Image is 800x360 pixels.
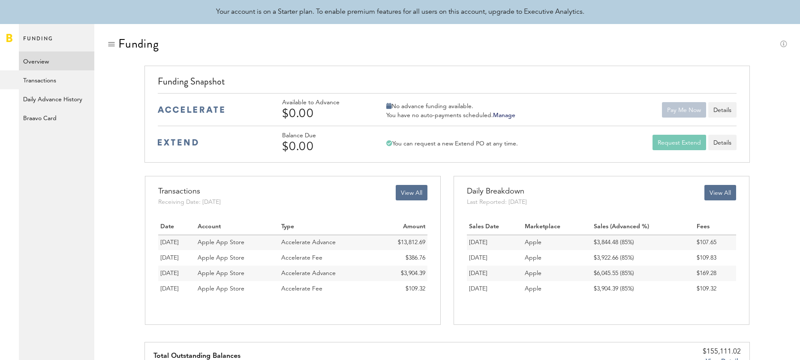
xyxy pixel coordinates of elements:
[158,198,221,206] div: Receiving Date: [DATE]
[592,250,695,266] td: $3,922.66 (85%)
[19,51,94,70] a: Overview
[695,235,736,250] td: $107.65
[523,281,592,296] td: Apple
[198,270,244,276] span: Apple App Store
[467,185,527,198] div: Daily Breakdown
[708,135,737,150] a: Details
[467,198,527,206] div: Last Reported: [DATE]
[406,286,425,292] span: $109.32
[467,235,523,250] td: [DATE]
[386,103,515,110] div: No advance funding available.
[708,102,737,118] button: Details
[592,281,695,296] td: $3,904.39 (85%)
[198,239,244,245] span: Apple App Store
[282,132,364,139] div: Balance Due
[720,334,791,356] iframe: Открывает виджет для поиска дополнительной информации
[19,89,94,108] a: Daily Advance History
[592,266,695,281] td: $6,045.55 (85%)
[158,139,198,146] img: extend-medium-blue-logo.svg
[198,286,244,292] span: Apple App Store
[158,106,224,113] img: accelerate-medium-blue-logo.svg
[523,235,592,250] td: Apple
[158,235,195,250] td: 08/05/25
[216,7,584,17] div: Your account is on a Starter plan. To enable premium features for all users on this account, upgr...
[281,239,336,245] span: Accelerate Advance
[386,112,515,119] div: You have no auto-payments scheduled.
[195,281,279,296] td: Apple App Store
[396,185,427,200] button: View All
[398,239,425,245] span: $13,812.69
[401,270,425,276] span: $3,904.39
[158,266,195,281] td: 08/04/25
[375,219,427,235] th: Amount
[118,37,159,51] div: Funding
[467,219,523,235] th: Sales Date
[467,281,523,296] td: [DATE]
[158,185,221,198] div: Transactions
[282,99,364,106] div: Available to Advance
[662,102,706,118] button: Pay Me Now
[523,219,592,235] th: Marketplace
[195,266,279,281] td: Apple App Store
[160,270,179,276] span: [DATE]
[19,108,94,127] a: Braavo Card
[23,33,53,51] span: Funding
[375,235,427,250] td: $13,812.69
[195,219,279,235] th: Account
[279,281,375,296] td: Accelerate Fee
[386,140,518,148] div: You can request a new Extend PO at any time.
[158,281,195,296] td: 08/04/25
[523,266,592,281] td: Apple
[704,185,736,200] button: View All
[198,255,244,261] span: Apple App Store
[281,270,336,276] span: Accelerate Advance
[493,112,515,118] a: Manage
[19,70,94,89] a: Transactions
[282,139,364,153] div: $0.00
[195,250,279,266] td: Apple App Store
[158,219,195,235] th: Date
[375,266,427,281] td: $3,904.39
[695,266,736,281] td: $169.28
[375,250,427,266] td: $386.76
[282,106,364,120] div: $0.00
[406,255,425,261] span: $386.76
[279,266,375,281] td: Accelerate Advance
[467,250,523,266] td: [DATE]
[467,266,523,281] td: [DATE]
[592,219,695,235] th: Sales (Advanced %)
[158,250,195,266] td: 08/05/25
[592,235,695,250] td: $3,844.48 (85%)
[653,135,706,150] button: Request Extend
[160,239,179,245] span: [DATE]
[281,255,322,261] span: Accelerate Fee
[160,255,179,261] span: [DATE]
[160,286,179,292] span: [DATE]
[523,250,592,266] td: Apple
[279,219,375,235] th: Type
[281,286,322,292] span: Accelerate Fee
[375,281,427,296] td: $109.32
[279,250,375,266] td: Accelerate Fee
[695,250,736,266] td: $109.83
[695,281,736,296] td: $109.32
[279,235,375,250] td: Accelerate Advance
[158,75,736,93] div: Funding Snapshot
[195,235,279,250] td: Apple App Store
[703,347,741,357] div: $155,111.02
[695,219,736,235] th: Fees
